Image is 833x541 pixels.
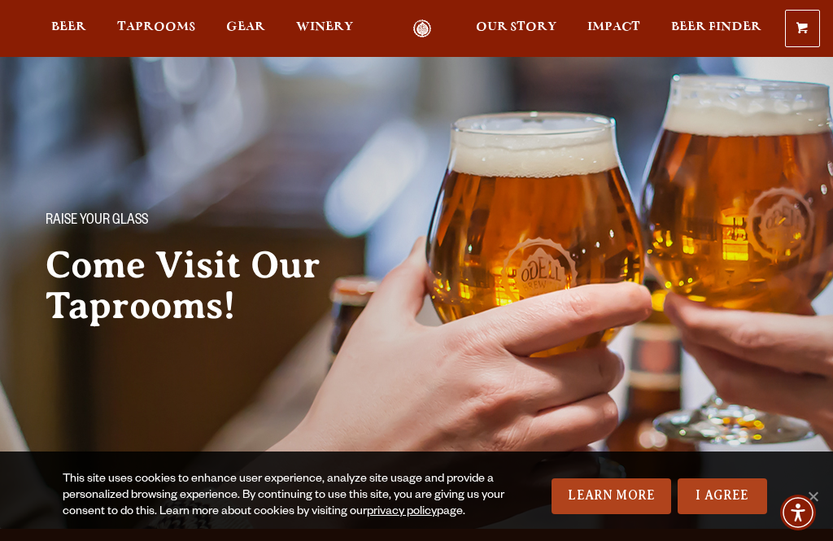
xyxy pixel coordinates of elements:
[476,20,556,33] span: Our Story
[671,20,761,33] span: Beer Finder
[117,20,195,33] span: Taprooms
[226,20,265,33] span: Gear
[46,211,148,232] span: Raise your glass
[41,20,97,38] a: Beer
[63,472,513,521] div: This site uses cookies to enhance user experience, analyze site usage and provide a personalized ...
[107,20,206,38] a: Taprooms
[367,506,437,519] a: privacy policy
[286,20,364,38] a: Winery
[51,20,86,33] span: Beer
[587,20,640,33] span: Impact
[216,20,276,38] a: Gear
[46,245,397,326] h2: Come Visit Our Taprooms!
[780,495,816,530] div: Accessibility Menu
[661,20,772,38] a: Beer Finder
[577,20,651,38] a: Impact
[678,478,767,514] a: I Agree
[391,20,452,38] a: Odell Home
[552,478,671,514] a: Learn More
[465,20,567,38] a: Our Story
[296,20,353,33] span: Winery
